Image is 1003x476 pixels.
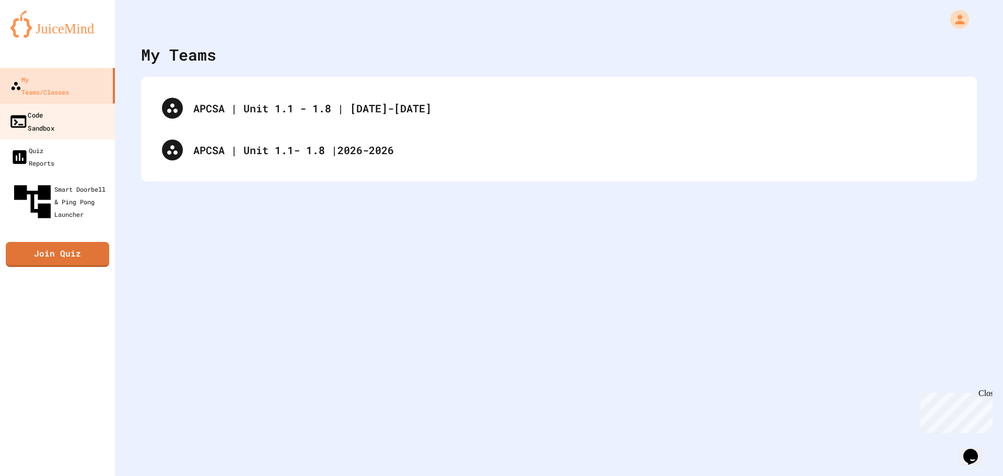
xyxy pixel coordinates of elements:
[10,180,111,224] div: Smart Doorbell & Ping Pong Launcher
[141,43,216,66] div: My Teams
[9,108,54,134] div: Code Sandbox
[10,73,69,98] div: My Teams/Classes
[10,144,54,169] div: Quiz Reports
[151,87,966,129] div: APCSA | Unit 1.1 - 1.8 | [DATE]-[DATE]
[193,100,956,116] div: APCSA | Unit 1.1 - 1.8 | [DATE]-[DATE]
[959,434,993,466] iframe: chat widget
[939,7,972,31] div: My Account
[4,4,72,66] div: Chat with us now!Close
[193,142,956,158] div: APCSA | Unit 1.1- 1.8 |2026-2026
[10,10,104,38] img: logo-orange.svg
[916,389,993,433] iframe: chat widget
[6,242,109,267] a: Join Quiz
[151,129,966,171] div: APCSA | Unit 1.1- 1.8 |2026-2026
